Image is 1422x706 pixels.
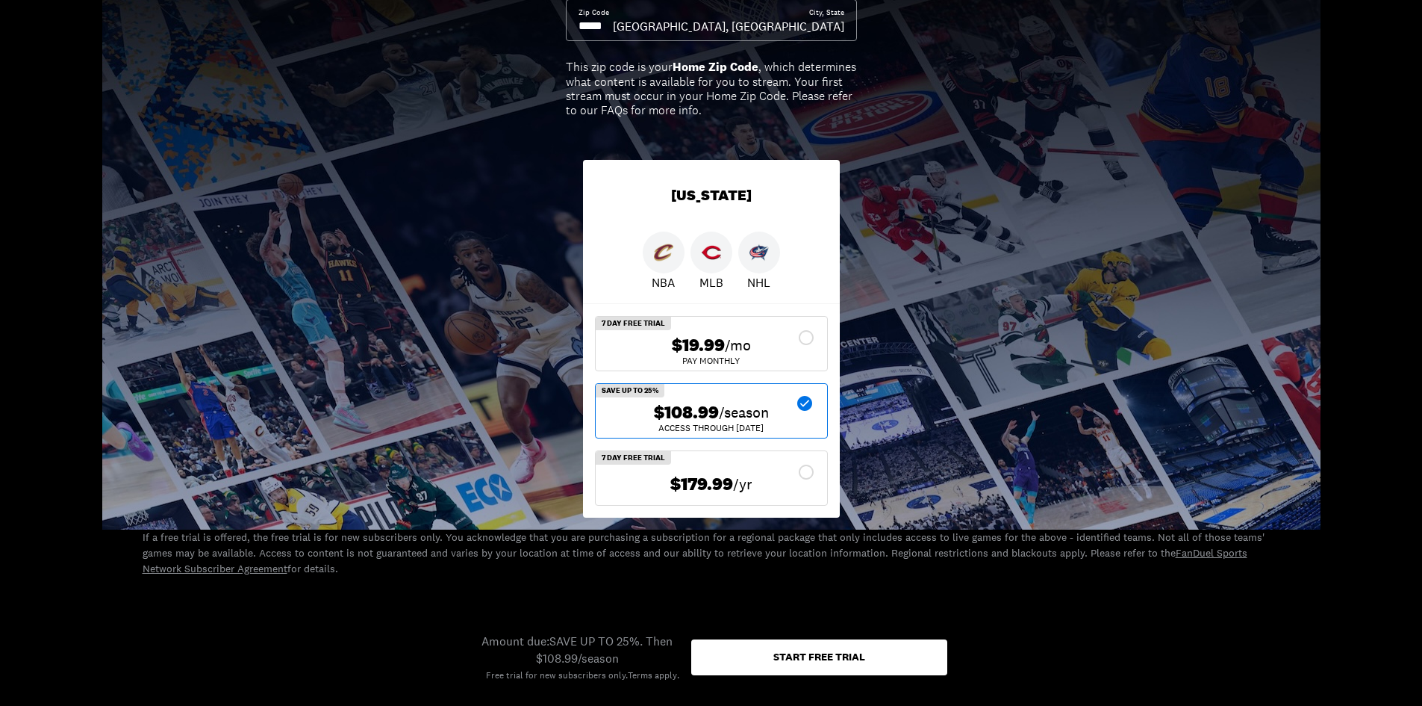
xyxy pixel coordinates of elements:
[773,651,865,662] div: Start free trial
[747,273,770,291] p: NHL
[628,669,677,682] a: Terms apply
[672,335,725,356] span: $19.99
[702,243,721,262] img: Reds
[719,402,769,423] span: /season
[654,243,673,262] img: Cavaliers
[596,384,664,397] div: SAVE UP TO 25%
[749,243,769,262] img: Blue Jackets
[809,7,844,18] div: City, State
[699,273,723,291] p: MLB
[652,273,675,291] p: NBA
[670,474,733,495] span: $179.99
[143,530,1280,577] p: If a free trial is offered, the free trial is for new subscribers only. You acknowledge that you ...
[566,60,857,117] div: This zip code is your , which determines what content is available for you to stream. Your first ...
[583,160,840,232] div: [US_STATE]
[579,7,609,18] div: Zip Code
[613,18,844,34] div: [GEOGRAPHIC_DATA], [GEOGRAPHIC_DATA]
[733,474,752,495] span: /yr
[608,356,815,365] div: Pay Monthly
[486,669,679,682] div: Free trial for new subscribers only. .
[596,451,671,465] div: 7 Day Free Trial
[673,59,758,75] b: Home Zip Code
[725,335,751,356] span: /mo
[654,402,719,424] span: $108.99
[596,317,671,330] div: 7 Day Free Trial
[608,424,815,433] div: ACCESS THROUGH [DATE]
[475,633,679,666] div: Amount due: SAVE UP TO 25%. Then $108.99/season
